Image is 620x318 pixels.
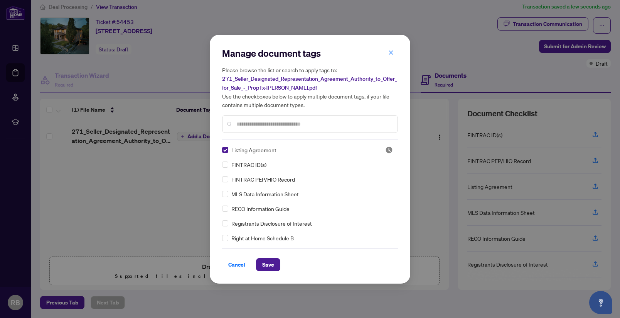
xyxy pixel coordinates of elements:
[222,258,251,271] button: Cancel
[231,234,294,242] span: Right at Home Schedule B
[385,146,393,154] img: status
[231,160,266,169] span: FINTRAC ID(s)
[231,175,295,184] span: FINTRAC PEP/HIO Record
[231,219,312,228] span: Registrants Disclosure of Interest
[228,258,245,271] span: Cancel
[388,50,394,55] span: close
[222,66,398,109] h5: Please browse the list or search to apply tags to: Use the checkboxes below to apply multiple doc...
[385,146,393,154] span: Pending Review
[231,146,276,154] span: Listing Agreement
[222,47,398,60] h2: Manage document tags
[589,291,612,314] button: Open asap
[256,258,280,271] button: Save
[262,258,274,271] span: Save
[231,204,290,213] span: RECO Information Guide
[222,75,397,91] span: 271_Seller_Designated_Representation_Agreement_Authority_to_Offer_for_Sale_-_PropTx-[PERSON_NAME]...
[231,190,299,198] span: MLS Data Information Sheet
